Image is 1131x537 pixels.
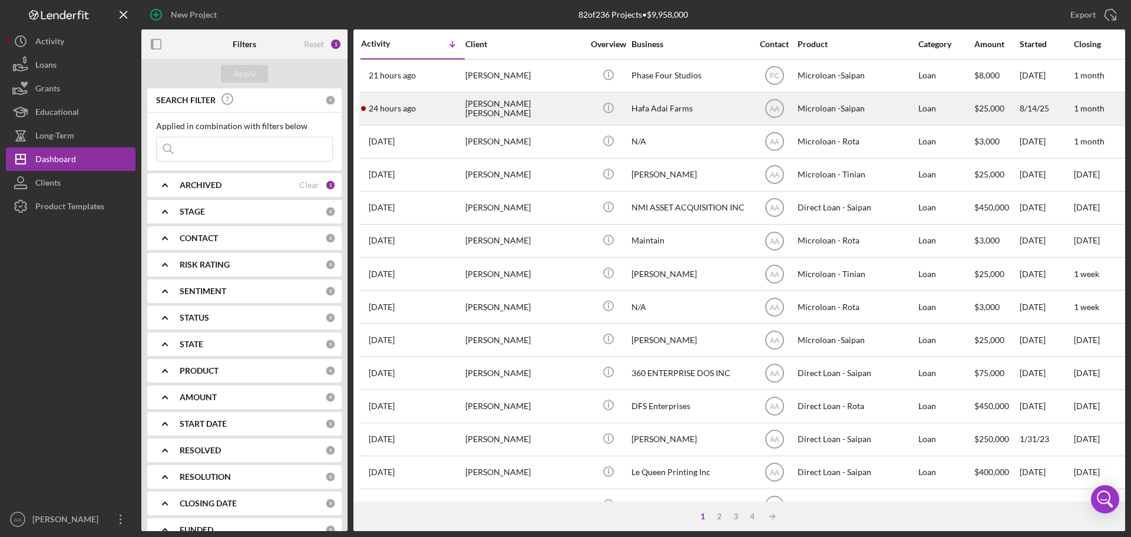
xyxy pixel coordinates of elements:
time: 2025-07-03 00:59 [369,401,395,411]
div: Loan [918,291,973,322]
div: Started [1020,39,1073,49]
text: FC [770,72,779,80]
a: Loans [6,53,135,77]
div: Loan [918,457,973,488]
div: Le Queen Printing Inc [631,457,749,488]
text: AA [769,469,779,477]
div: [DATE] [1020,490,1073,521]
time: [DATE] [1074,368,1100,378]
time: 2025-07-08 03:09 [369,302,395,312]
div: [PERSON_NAME] [631,258,749,289]
time: 2025-07-06 11:43 [369,335,395,345]
div: 0 [325,472,336,482]
div: [PERSON_NAME] [29,508,106,534]
div: $400,000 [974,457,1018,488]
time: [DATE] [1074,235,1100,245]
time: 1 week [1074,269,1099,279]
div: Applied in combination with filters below [156,121,333,131]
div: Export [1070,3,1096,27]
div: Loan [918,159,973,190]
div: Loan [918,93,973,124]
text: AA [769,436,779,444]
div: Apply [234,65,256,83]
div: Amount [974,39,1018,49]
div: [PERSON_NAME] [631,324,749,355]
div: Business [631,39,749,49]
b: RESOLUTION [180,472,231,482]
div: $3,000 [974,225,1018,256]
button: AA[PERSON_NAME] [6,508,135,531]
time: 1 month [1074,136,1104,146]
text: AA [769,105,779,113]
time: [DATE] [1074,500,1100,510]
button: Activity [6,29,135,53]
a: Grants [6,77,135,100]
div: Loan [918,192,973,223]
div: N/A [631,291,749,322]
div: [DATE] [1020,126,1073,157]
time: 2025-06-11 07:06 [369,467,395,477]
time: [DATE] [1074,202,1100,212]
time: 2025-08-10 23:09 [369,137,395,146]
div: [PERSON_NAME] [631,159,749,190]
b: STAGE [180,207,205,216]
div: Microloan - Rota [798,126,915,157]
button: Clients [6,171,135,195]
b: CONTACT [180,233,218,243]
div: 0 [325,206,336,217]
div: Client [465,39,583,49]
div: [PERSON_NAME] [465,126,583,157]
div: Maintain [631,225,749,256]
b: ARCHIVED [180,180,221,190]
button: Long-Term [6,124,135,147]
div: $200,000 [974,490,1018,521]
div: Phase Four Studios [631,60,749,91]
div: [DATE] [1020,291,1073,322]
text: AA [769,336,779,344]
div: $450,000 [974,390,1018,421]
div: Microloan - Tinian [798,159,915,190]
div: 0 [325,95,336,106]
div: 0 [325,392,336,403]
div: 0 [325,259,336,270]
text: AA [769,237,779,245]
time: 2025-07-23 01:58 [369,269,395,279]
div: Loan [918,324,973,355]
div: $3,000 [974,126,1018,157]
b: AMOUNT [180,393,217,402]
div: [PERSON_NAME] [465,424,583,455]
time: 1 week [1074,302,1099,312]
div: 82 of 236 Projects • $9,958,000 [578,10,688,19]
div: 1 [695,512,711,521]
div: Queen Bee Corp. [631,490,749,521]
div: 0 [325,365,336,376]
div: Loan [918,424,973,455]
div: Hafa Adai Farms [631,93,749,124]
div: Educational [35,100,79,127]
div: [PERSON_NAME] [465,159,583,190]
div: [PERSON_NAME] [465,60,583,91]
div: [PERSON_NAME] [465,225,583,256]
div: 0 [325,233,336,243]
button: Apply [221,65,268,83]
div: N/A [631,126,749,157]
time: [DATE] [1074,401,1100,411]
div: [PERSON_NAME] [465,291,583,322]
time: [DATE] [1074,335,1100,345]
div: Product Templates [35,195,104,221]
time: [DATE] [1074,434,1100,444]
text: AA [769,270,779,278]
time: 2025-08-14 05:40 [369,104,416,113]
div: $75,000 [974,357,1018,388]
div: 1 [325,180,336,190]
div: Loan [918,225,973,256]
div: [DATE] [1020,390,1073,421]
time: 2025-08-14 07:59 [369,71,416,80]
div: Long-Term [35,124,74,150]
div: Reset [304,39,324,49]
div: New Project [171,3,217,27]
b: START DATE [180,419,227,429]
div: Microloan -Saipan [798,60,915,91]
div: Loan [918,258,973,289]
